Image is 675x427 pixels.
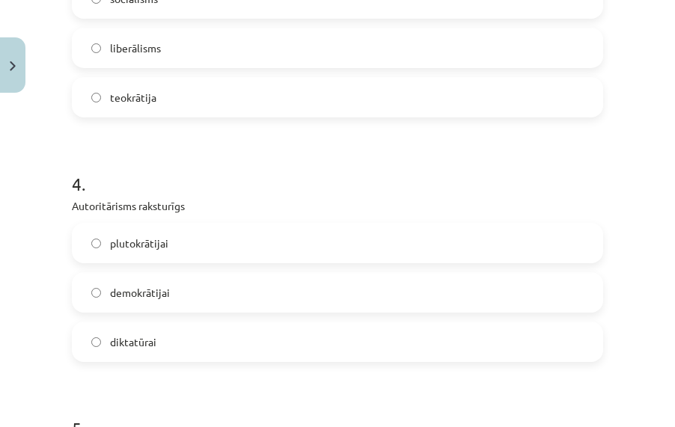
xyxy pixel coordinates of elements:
[72,147,603,194] h1: 4 .
[91,93,101,102] input: teokrātija
[91,239,101,248] input: plutokrātijai
[10,61,16,71] img: icon-close-lesson-0947bae3869378f0d4975bcd49f059093ad1ed9edebbc8119c70593378902aed.svg
[91,337,101,347] input: diktatūrai
[72,198,603,214] p: Autoritārisms raksturīgs
[110,236,168,251] span: plutokrātijai
[110,285,170,301] span: demokrātijai
[110,90,156,105] span: teokrātija
[91,43,101,53] input: liberālisms
[110,40,161,56] span: liberālisms
[91,288,101,298] input: demokrātijai
[110,334,156,350] span: diktatūrai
